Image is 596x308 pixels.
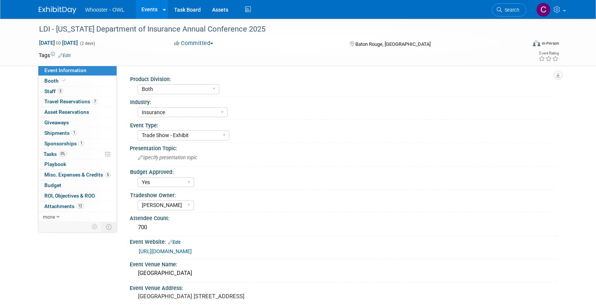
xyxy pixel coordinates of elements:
[536,3,551,17] img: Clare Louise Southcombe
[76,203,84,209] span: 12
[130,213,558,222] div: Attendee Count:
[55,40,62,46] span: to
[130,236,558,246] div: Event Website:
[44,140,84,146] span: Sponsorships
[38,97,117,107] a: Travel Reservations7
[38,128,117,138] a: Shipments1
[138,155,197,160] span: Specify presentation topic
[130,282,558,292] div: Event Venue Address:
[38,76,117,86] a: Booth
[105,172,111,178] span: 5
[492,3,526,17] a: Search
[101,222,117,232] td: Toggle Event Tabs
[88,222,102,232] td: Personalize Event Tab Strip
[538,51,559,55] div: Event Rating
[135,222,552,233] div: 700
[38,212,117,222] a: more
[138,293,300,300] pre: [GEOGRAPHIC_DATA] [STREET_ADDRESS]
[44,193,95,199] span: ROI, Objectives & ROO
[71,130,77,136] span: 1
[44,182,61,188] span: Budget
[130,120,554,129] div: Event Type:
[92,99,98,104] span: 7
[58,88,63,94] span: 3
[139,248,192,254] a: [URL][DOMAIN_NAME]
[502,7,519,13] span: Search
[38,86,117,97] a: Staff3
[130,259,558,268] div: Event Venue Name:
[39,51,71,59] td: Tags
[355,41,431,47] span: Baton Rouge, [GEOGRAPHIC_DATA]
[533,40,540,46] img: Format-Inperson.png
[44,151,67,157] span: Tasks
[85,7,124,13] span: Whooster - OWL
[130,190,554,199] div: Tradeshow Owner:
[38,159,117,169] a: Playbook
[482,39,560,50] div: Event Format
[38,170,117,180] a: Misc. Expenses & Credits5
[38,180,117,190] a: Budget
[79,41,95,46] span: (2 days)
[59,151,67,157] span: 0%
[44,130,77,136] span: Shipments
[168,240,180,245] a: Edit
[44,67,86,73] span: Event Information
[44,98,98,104] span: Travel Reservations
[44,161,66,167] span: Playbook
[44,78,67,84] span: Booth
[38,201,117,211] a: Attachments12
[135,267,552,279] div: [GEOGRAPHIC_DATA]
[130,166,554,176] div: Budget Approved:
[62,79,66,83] i: Booth reservation complete
[39,39,78,46] span: [DATE] [DATE]
[44,203,84,209] span: Attachments
[44,109,89,115] span: Asset Reservations
[38,149,117,159] a: Tasks0%
[38,107,117,117] a: Asset Reservations
[44,88,63,94] span: Staff
[79,140,84,146] span: 1
[44,119,69,125] span: Giveaways
[58,53,71,58] a: Edit
[38,65,117,75] a: Event Information
[36,23,515,36] div: LDI - [US_STATE] Department of Insurance Annual Conference 2025
[130,97,554,106] div: Industry:
[39,6,76,14] img: ExhibitDay
[43,214,55,220] span: more
[38,139,117,149] a: Sponsorships1
[130,74,554,83] div: Product Division:
[130,143,558,152] div: Presentation Topic:
[38,191,117,201] a: ROI, Objectives & ROO
[541,41,559,46] div: In-Person
[44,172,111,178] span: Misc. Expenses & Credits
[171,39,216,47] button: Committed
[38,118,117,128] a: Giveaways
